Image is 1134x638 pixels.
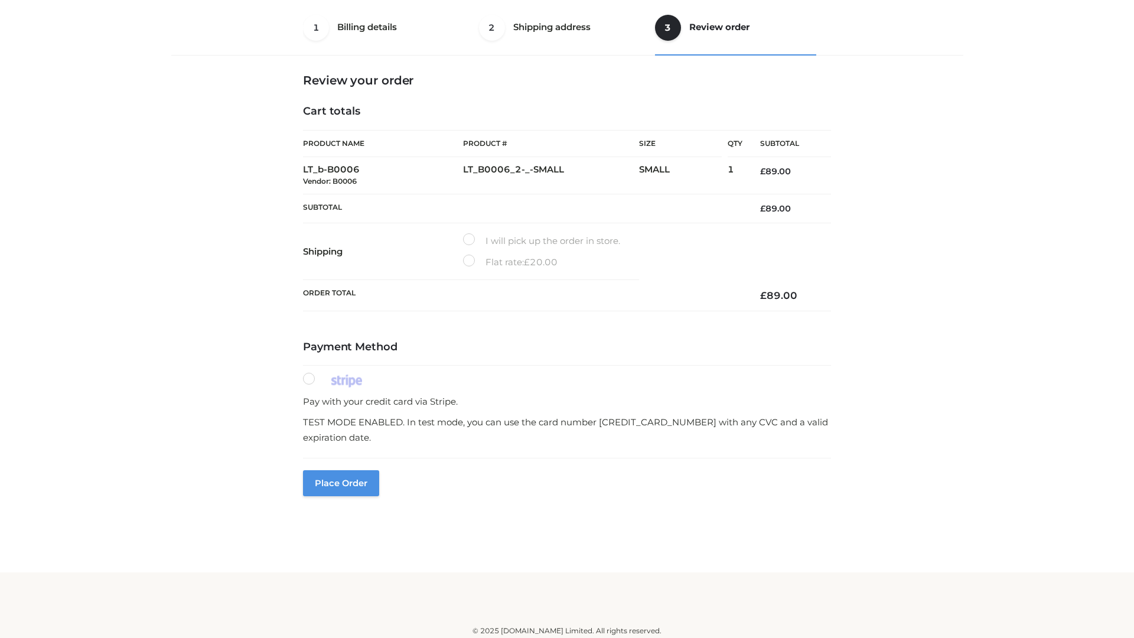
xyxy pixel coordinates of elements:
small: Vendor: B0006 [303,177,357,185]
th: Product Name [303,130,463,157]
h3: Review your order [303,73,831,87]
span: £ [524,256,530,268]
td: LT_B0006_2-_-SMALL [463,157,639,194]
th: Size [639,131,722,157]
th: Subtotal [303,194,742,223]
span: £ [760,203,765,214]
bdi: 89.00 [760,203,791,214]
h4: Cart totals [303,105,831,118]
td: 1 [728,157,742,194]
p: TEST MODE ENABLED. In test mode, you can use the card number [CREDIT_CARD_NUMBER] with any CVC an... [303,415,831,445]
th: Subtotal [742,131,831,157]
label: Flat rate: [463,255,558,270]
label: I will pick up the order in store. [463,233,620,249]
h4: Payment Method [303,341,831,354]
span: £ [760,166,765,177]
th: Product # [463,130,639,157]
td: SMALL [639,157,728,194]
td: LT_b-B0006 [303,157,463,194]
span: £ [760,289,767,301]
th: Order Total [303,280,742,311]
button: Place order [303,470,379,496]
th: Shipping [303,223,463,280]
p: Pay with your credit card via Stripe. [303,394,831,409]
bdi: 20.00 [524,256,558,268]
bdi: 89.00 [760,166,791,177]
th: Qty [728,130,742,157]
div: © 2025 [DOMAIN_NAME] Limited. All rights reserved. [175,625,959,637]
bdi: 89.00 [760,289,797,301]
